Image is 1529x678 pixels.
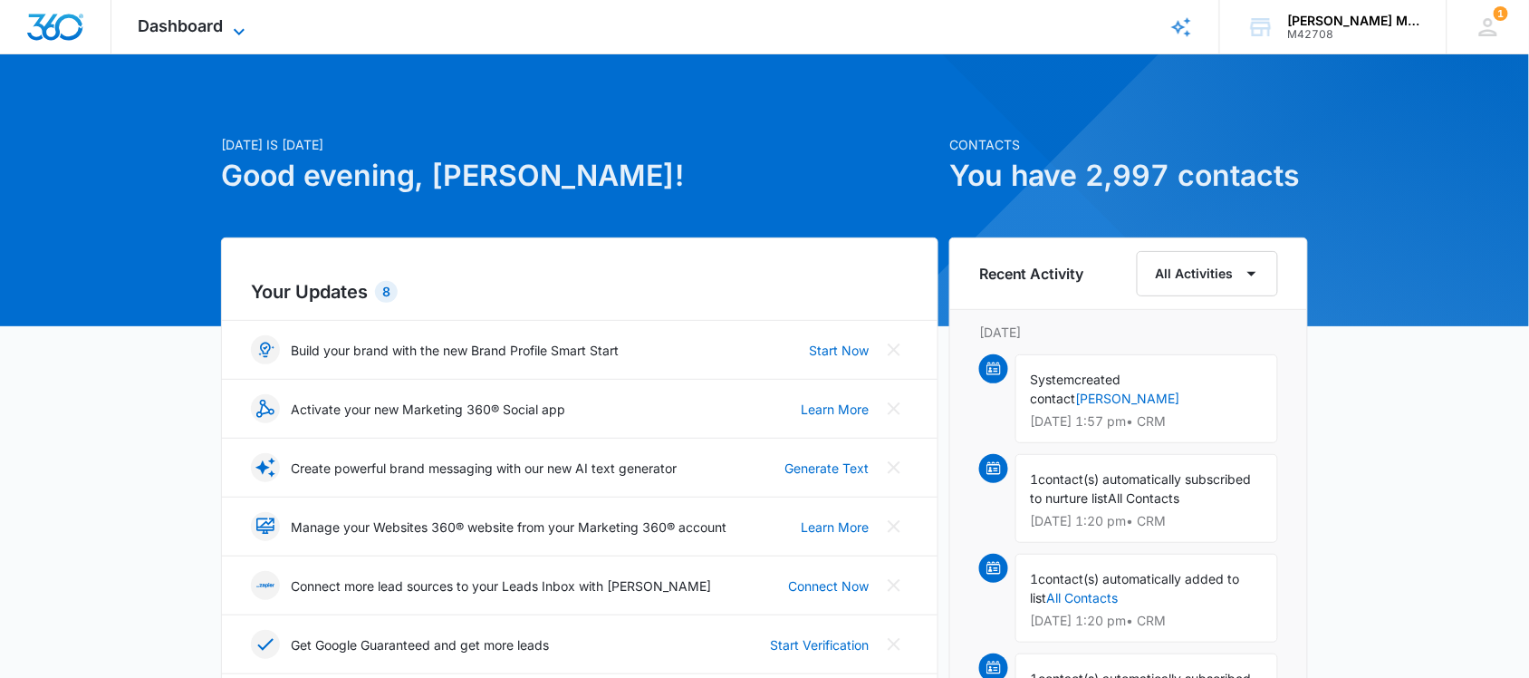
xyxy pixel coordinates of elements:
button: Close [880,571,909,600]
p: Create powerful brand messaging with our new AI text generator [291,459,677,478]
p: [DATE] 1:57 pm • CRM [1031,415,1263,428]
button: Close [880,335,909,364]
a: All Contacts [1047,590,1119,605]
div: account id [1288,28,1420,41]
h1: Good evening, [PERSON_NAME]! [221,154,938,198]
span: created contact [1031,372,1121,406]
span: Dashboard [139,16,224,35]
h6: Recent Activity [979,263,1084,285]
button: Close [880,394,909,423]
a: Generate Text [784,459,869,478]
p: Contacts [949,135,1308,154]
p: [DATE] is [DATE] [221,135,938,154]
div: 8 [375,281,398,303]
div: notifications count [1494,6,1508,21]
p: Build your brand with the new Brand Profile Smart Start [291,341,619,360]
p: Get Google Guaranteed and get more leads [291,635,549,654]
p: Manage your Websites 360® website from your Marketing 360® account [291,518,726,537]
span: 1 [1494,6,1508,21]
a: Connect Now [788,576,869,596]
span: All Contacts [1109,490,1180,506]
p: [DATE] [979,323,1278,342]
button: Close [880,453,909,482]
span: contact(s) automatically subscribed to nurture list [1031,471,1252,506]
a: Start Now [809,341,869,360]
h1: You have 2,997 contacts [949,154,1308,198]
button: Close [880,630,909,659]
span: contact(s) automatically added to list [1031,571,1240,605]
button: Close [880,512,909,541]
p: Connect more lead sources to your Leads Inbox with [PERSON_NAME] [291,576,711,596]
p: [DATE] 1:20 pm • CRM [1031,615,1263,627]
h2: Your Updates [251,278,909,305]
p: Activate your new Marketing 360® Social app [291,400,565,419]
a: Start Verification [770,635,869,654]
span: System [1031,372,1075,387]
span: 1 [1031,571,1039,586]
a: Learn More [801,400,869,419]
a: [PERSON_NAME] [1076,391,1180,406]
span: 1 [1031,471,1039,487]
p: [DATE] 1:20 pm • CRM [1031,515,1263,528]
a: Learn More [801,518,869,537]
div: account name [1288,14,1420,28]
button: All Activities [1137,251,1278,296]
